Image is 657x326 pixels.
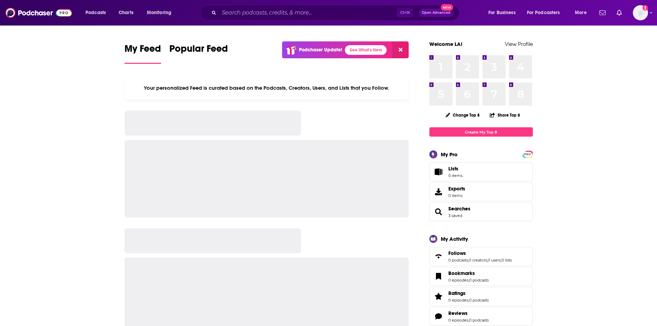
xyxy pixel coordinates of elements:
[633,5,648,20] span: Logged in as laprteam
[633,5,648,20] img: User Profile
[643,5,648,11] svg: Add a profile image
[429,287,533,306] span: Ratings
[441,151,458,158] div: My Pro
[524,152,532,157] span: PRO
[468,318,469,323] span: ,
[448,173,462,178] span: 0 items
[489,108,520,122] button: Share Top 8
[125,43,161,64] a: My Feed
[429,162,533,181] a: Lists
[207,5,466,21] div: Search podcasts, credits, & more...
[432,187,446,197] span: Exports
[432,207,446,217] a: Searches
[522,7,570,18] button: open menu
[125,43,161,59] span: My Feed
[441,4,453,11] span: New
[448,290,489,296] a: Ratings
[114,7,138,18] a: Charts
[448,250,466,256] span: Follows
[441,111,484,119] button: Change Top 8
[448,298,468,303] a: 0 episodes
[501,258,501,263] span: ,
[448,186,465,192] span: Exports
[441,236,468,242] div: My Activity
[448,318,468,323] a: 0 episodes
[448,166,462,172] span: Lists
[468,298,469,303] span: ,
[448,310,489,316] a: Reviews
[299,47,342,53] p: Podchaser Update!
[469,278,489,283] a: 0 podcasts
[448,270,489,276] a: Bookmarks
[448,166,458,172] span: Lists
[125,76,409,100] div: Your personalized Feed is curated based on the Podcasts, Creators, Users, and Lists that you Follow.
[448,270,475,276] span: Bookmarks
[345,45,387,55] a: See What's New
[575,8,587,18] span: More
[429,267,533,286] span: Bookmarks
[86,8,106,18] span: Podcasts
[432,312,446,321] a: Reviews
[597,7,608,19] a: Show notifications dropdown
[501,258,512,263] a: 0 lists
[432,271,446,281] a: Bookmarks
[147,8,171,18] span: Monitoring
[169,43,228,64] a: Popular Feed
[397,8,413,17] span: Ctrl K
[524,151,532,157] a: PRO
[429,127,533,137] a: Create My Top 8
[422,11,450,14] span: Open Advanced
[448,310,468,316] span: Reviews
[448,250,512,256] a: Follows
[142,7,180,18] button: open menu
[484,7,524,18] button: open menu
[419,9,454,17] button: Open AdvancedNew
[448,193,465,198] span: 0 items
[448,213,462,218] a: 3 saved
[488,258,501,263] a: 0 users
[614,7,625,19] a: Show notifications dropdown
[505,41,533,47] a: View Profile
[448,206,470,212] a: Searches
[448,278,468,283] a: 0 episodes
[429,182,533,201] a: Exports
[432,292,446,301] a: Ratings
[432,167,446,177] span: Lists
[570,7,595,18] button: open menu
[469,298,489,303] a: 0 podcasts
[468,278,469,283] span: ,
[448,290,466,296] span: Ratings
[429,307,533,326] span: Reviews
[81,7,115,18] button: open menu
[633,5,648,20] button: Show profile menu
[527,8,560,18] span: For Podcasters
[219,7,397,18] input: Search podcasts, credits, & more...
[429,41,462,47] a: Welcome LA!
[429,202,533,221] span: Searches
[6,6,72,19] img: Podchaser - Follow, Share and Rate Podcasts
[429,247,533,266] span: Follows
[432,251,446,261] a: Follows
[469,258,487,263] a: 0 creators
[469,318,489,323] a: 0 podcasts
[119,8,133,18] span: Charts
[169,43,228,59] span: Popular Feed
[488,8,516,18] span: For Business
[448,258,468,263] a: 0 podcasts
